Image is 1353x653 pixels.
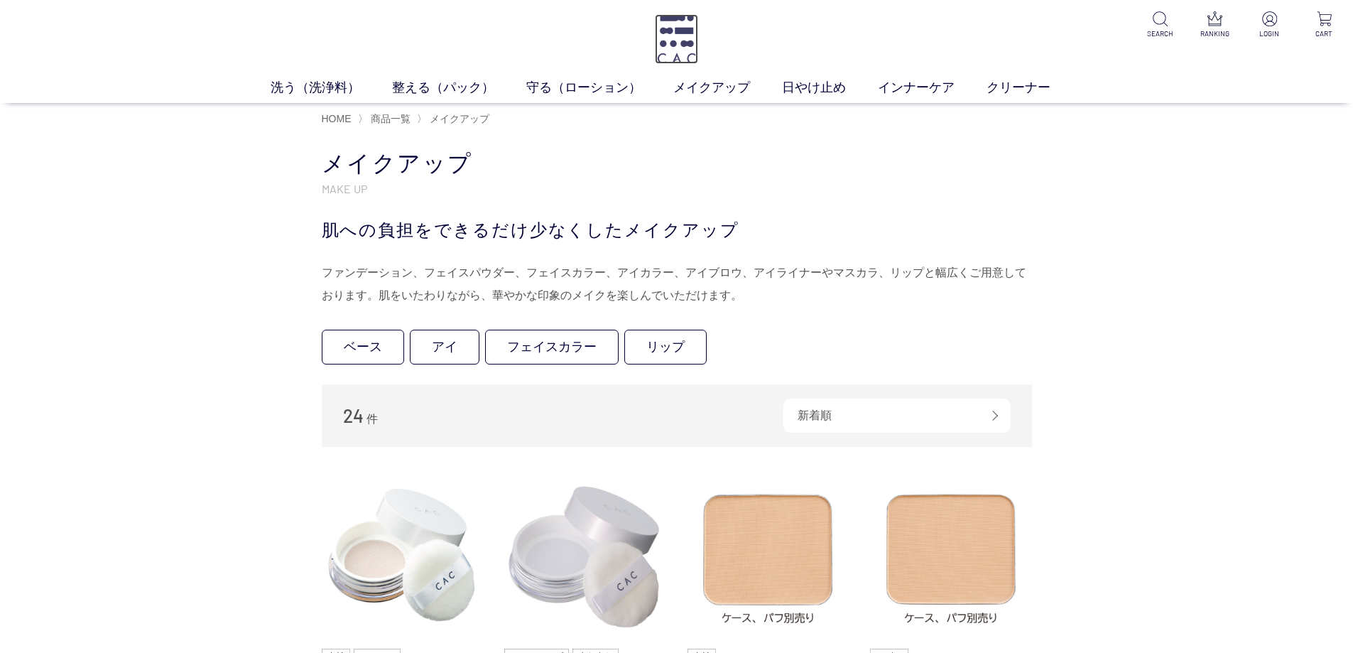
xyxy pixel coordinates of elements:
p: LOGIN [1252,28,1287,39]
p: MAKE UP [322,181,1032,196]
div: 肌への負担をできるだけ少なくしたメイクアップ [322,217,1032,243]
div: ファンデーション、フェイスパウダー、フェイスカラー、アイカラー、アイブロウ、アイライナーやマスカラ、リップと幅広くご用意しております。肌をいたわりながら、華やかな印象のメイクを楽しんでいただけます。 [322,261,1032,307]
li: 〉 [417,112,493,126]
a: HOME [322,113,352,124]
span: 件 [366,413,378,425]
a: クリーナー [987,78,1082,97]
a: メイクアップ [673,78,782,97]
a: RANKING [1197,11,1232,39]
span: 商品一覧 [371,113,411,124]
a: フェイスカラー [485,330,619,365]
a: 商品一覧 [368,113,411,124]
a: 洗う（洗浄料） [271,78,392,97]
span: メイクアップ [430,113,489,124]
img: ＣＡＣパウダーファンデーション スムース レフィル [688,475,849,637]
p: RANKING [1197,28,1232,39]
li: 〉 [358,112,414,126]
div: 新着順 [783,399,1011,433]
a: 整える（パック） [392,78,526,97]
a: インナーケア [878,78,987,97]
img: ＣＡＣコンディショニング ルースパウダー 薄絹（うすきぬ） [322,475,484,637]
img: logo [655,14,698,64]
img: ＣＡＣコンディショニング ルースパウダー 白絹（しろきぬ） [504,475,666,637]
img: ＣＡＣパウダーファンデーション エアリー レフィル [870,475,1032,637]
a: SEARCH [1143,11,1178,39]
a: アイ [410,330,479,365]
a: 守る（ローション） [526,78,673,97]
span: 24 [343,404,364,426]
a: 日やけ止め [782,78,878,97]
a: CART [1307,11,1342,39]
a: LOGIN [1252,11,1287,39]
p: CART [1307,28,1342,39]
a: ベース [322,330,404,365]
h1: メイクアップ [322,149,1032,179]
a: メイクアップ [427,113,489,124]
a: リップ [624,330,707,365]
p: SEARCH [1143,28,1178,39]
